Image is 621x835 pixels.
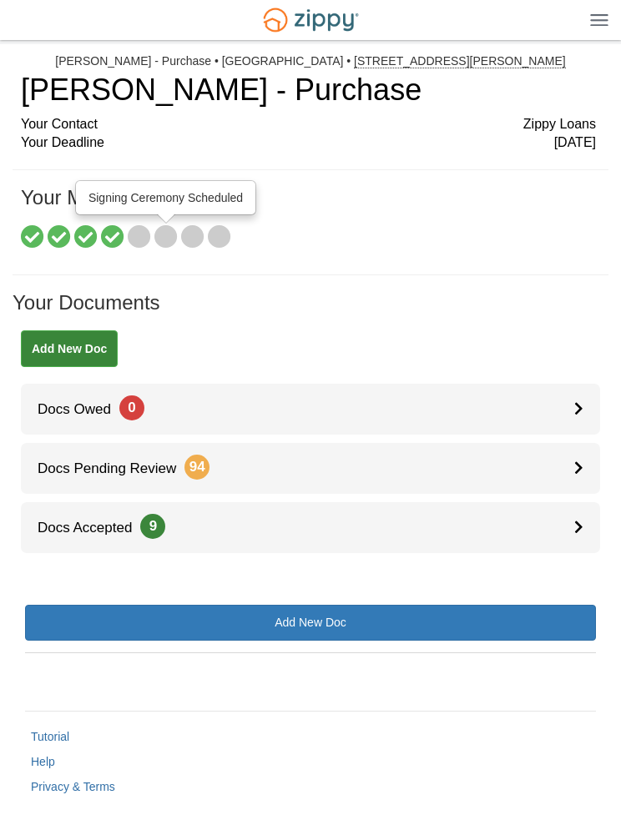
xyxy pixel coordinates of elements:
[31,730,69,743] a: Tutorial
[13,292,608,330] h1: Your Documents
[31,780,115,793] a: Privacy & Terms
[21,73,596,107] h1: [PERSON_NAME] - Purchase
[140,514,165,539] span: 9
[21,133,596,153] div: Your Deadline
[590,13,608,26] img: Mobile Dropdown Menu
[21,502,600,553] a: Docs Accepted9
[21,520,165,536] span: Docs Accepted
[184,455,210,480] span: 94
[21,115,596,134] div: Your Contact
[31,755,55,768] a: Help
[554,133,596,153] span: [DATE]
[21,443,600,494] a: Docs Pending Review94
[21,330,118,367] a: Add New Doc
[77,182,255,214] div: Signing Ceremony Scheduled
[21,460,210,476] span: Docs Pending Review
[523,115,596,134] span: Zippy Loans
[25,605,596,641] a: Add New Doc
[21,384,600,435] a: Docs Owed0
[21,187,596,225] h1: Your Milestones
[119,395,144,420] span: 0
[55,54,565,68] div: [PERSON_NAME] - Purchase • [GEOGRAPHIC_DATA] •
[21,401,144,417] span: Docs Owed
